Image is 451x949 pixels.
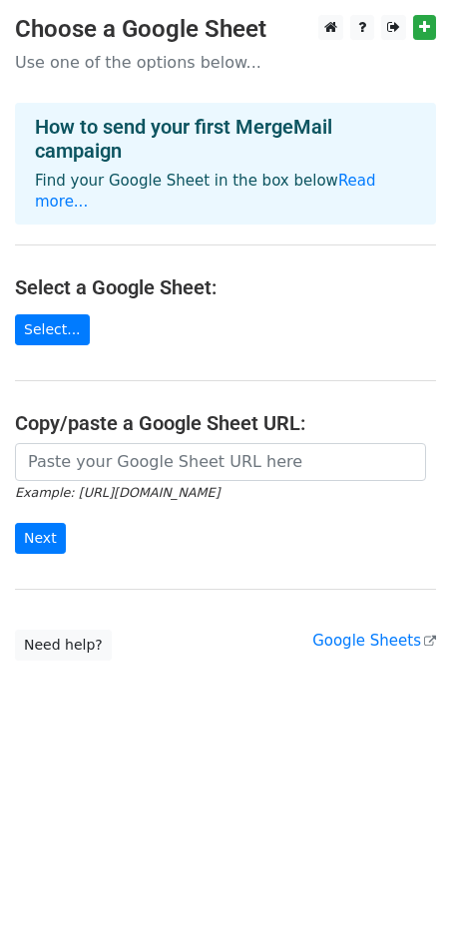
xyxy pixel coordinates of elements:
input: Paste your Google Sheet URL here [15,443,426,481]
a: Need help? [15,630,112,661]
p: Use one of the options below... [15,52,436,73]
small: Example: [URL][DOMAIN_NAME] [15,485,220,500]
h4: Copy/paste a Google Sheet URL: [15,411,436,435]
a: Select... [15,314,90,345]
p: Find your Google Sheet in the box below [35,171,416,213]
h4: Select a Google Sheet: [15,275,436,299]
h3: Choose a Google Sheet [15,15,436,44]
h4: How to send your first MergeMail campaign [35,115,416,163]
a: Read more... [35,172,376,211]
a: Google Sheets [312,632,436,650]
input: Next [15,523,66,554]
